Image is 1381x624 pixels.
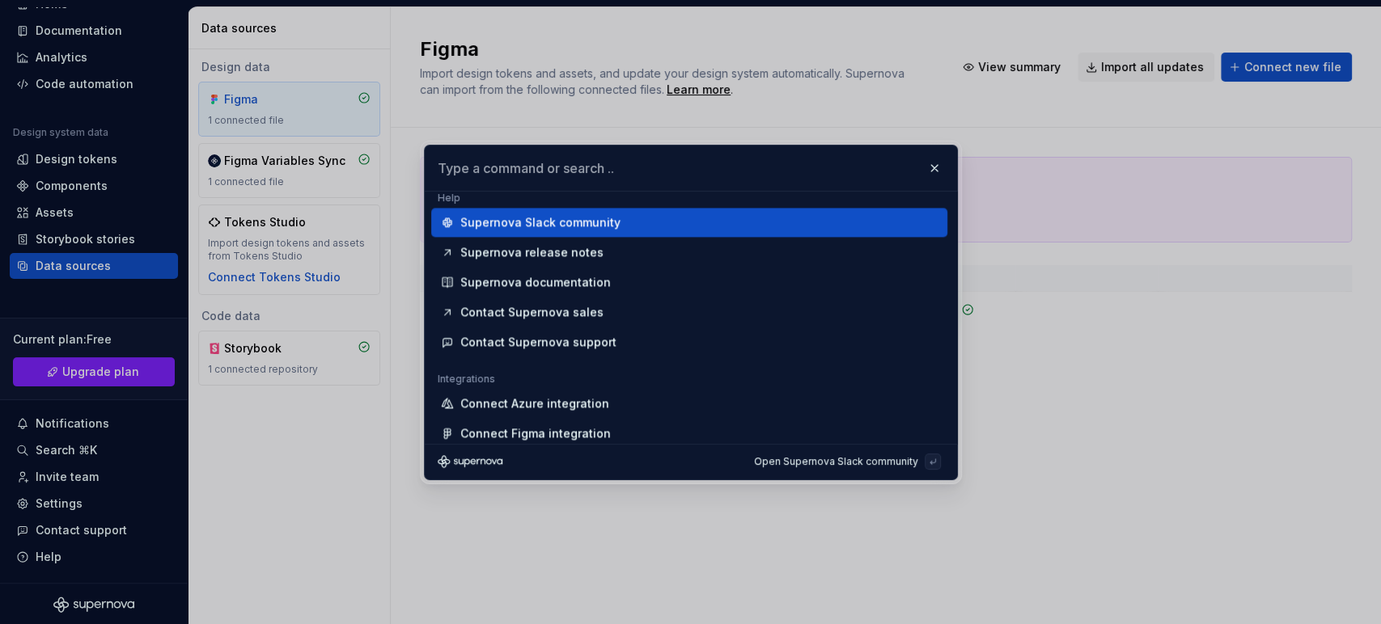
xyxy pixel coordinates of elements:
div: Connect Azure integration [460,395,609,411]
div: Contact Supernova support [460,334,616,350]
div: Supernova Slack community [460,214,621,230]
input: Type a command or search .. [425,145,957,191]
button: Open Supernova Slack community [748,450,944,473]
div: Integrations [431,373,947,386]
div: Open Supernova Slack community [754,455,925,468]
div: Type a command or search .. [425,192,957,444]
div: Connect Figma integration [460,425,611,441]
div: Help [431,192,947,204]
svg: Supernova Logo [438,455,502,468]
div: Supernova release notes [460,244,604,260]
div: Supernova documentation [460,274,611,290]
div: Contact Supernova sales [460,304,604,320]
